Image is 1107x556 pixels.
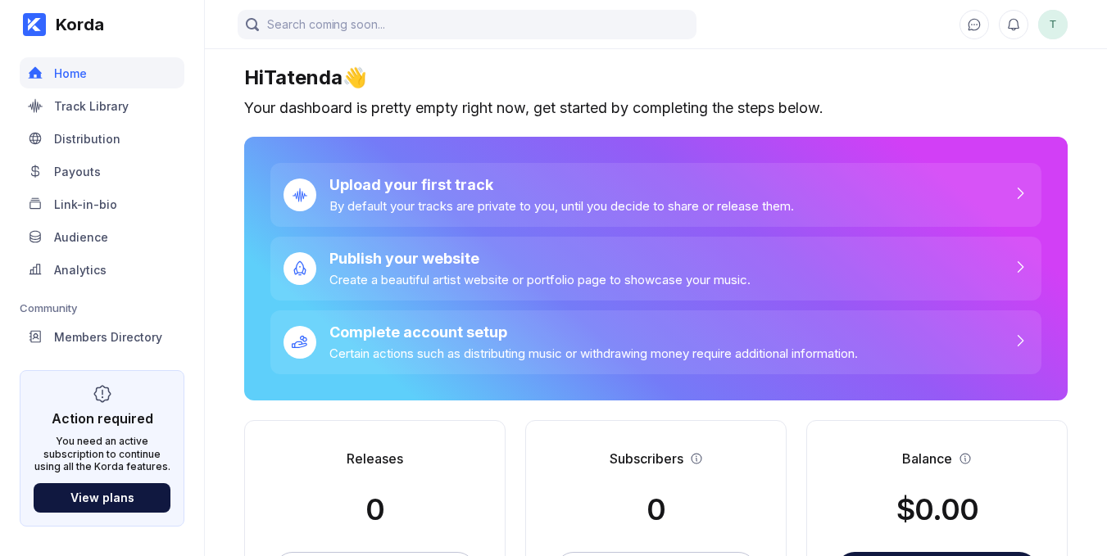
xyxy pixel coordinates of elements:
a: Analytics [20,254,184,287]
div: Audience [54,230,108,244]
button: View plans [34,483,170,513]
div: Publish your website [329,250,751,267]
input: Search coming soon... [238,10,696,39]
a: Payouts [20,156,184,188]
a: Home [20,57,184,90]
div: Distribution [54,132,120,146]
div: Create a beautiful artist website or portfolio page to showcase your music. [329,272,751,287]
div: 0 [365,491,384,527]
a: Publish your websiteCreate a beautiful artist website or portfolio page to showcase your music. [270,237,1041,301]
div: Releases [347,450,403,467]
div: Members Directory [54,330,162,344]
div: 0 [647,491,665,527]
div: Action required [52,410,153,427]
div: By default your tracks are private to you, until you decide to share or release them. [329,198,794,214]
div: $ 0.00 [896,491,978,527]
a: Audience [20,221,184,254]
div: Community [20,301,184,314]
div: Payouts [54,165,101,179]
div: Hi Tatenda 👋 [244,66,1068,89]
div: Your dashboard is pretty empty right now, get started by completing the steps below. [244,99,1068,117]
div: Upload your first track [329,176,794,193]
a: Upload your first trackBy default your tracks are private to you, until you decide to share or re... [270,163,1041,227]
div: View plans [70,490,134,504]
div: You need an active subscription to continue using all the Korda features. [34,435,170,473]
a: Members Directory [20,321,184,354]
div: Certain actions such as distributing music or withdrawing money require additional information. [329,346,858,361]
div: Subscribers [610,450,683,467]
div: Link-in-bio [54,197,117,211]
a: Complete account setupCertain actions such as distributing music or withdrawing money require add... [270,310,1041,374]
a: Track Library [20,90,184,123]
button: T [1038,10,1068,39]
div: Korda [46,15,104,34]
a: Distribution [20,123,184,156]
div: Balance [902,450,952,467]
div: Home [54,66,87,80]
a: Link-in-bio [20,188,184,221]
div: Complete account setup [329,323,858,341]
div: Analytics [54,263,107,277]
div: Tatenda [1038,10,1068,39]
div: Track Library [54,99,129,113]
